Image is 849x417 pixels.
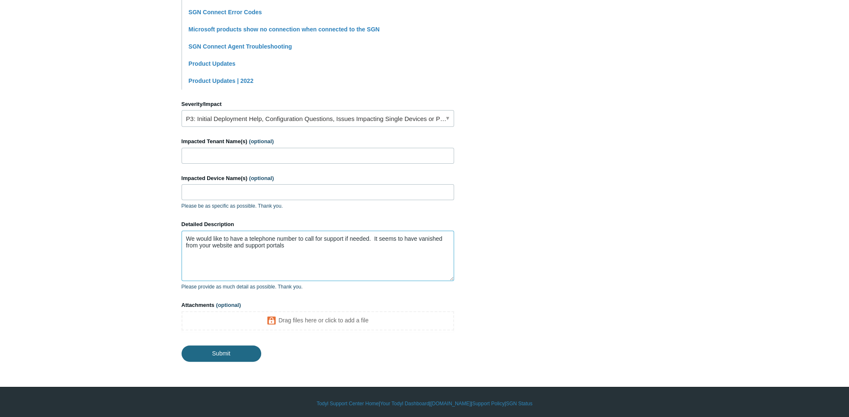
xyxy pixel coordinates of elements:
[182,220,454,229] label: Detailed Description
[182,174,454,183] label: Impacted Device Name(s)
[506,400,532,407] a: SGN Status
[249,175,274,181] span: (optional)
[182,400,668,407] div: | | | |
[182,283,454,291] p: Please provide as much detail as possible. Thank you.
[431,400,471,407] a: [DOMAIN_NAME]
[182,100,454,108] label: Severity/Impact
[182,345,261,361] input: Submit
[249,138,274,144] span: (optional)
[189,43,292,50] a: SGN Connect Agent Troubleshooting
[189,77,254,84] a: Product Updates | 2022
[189,26,380,33] a: Microsoft products show no connection when connected to the SGN
[216,302,241,308] span: (optional)
[472,400,504,407] a: Support Policy
[182,301,454,309] label: Attachments
[182,110,454,127] a: P3: Initial Deployment Help, Configuration Questions, Issues Impacting Single Devices or Past Out...
[189,9,262,15] a: SGN Connect Error Codes
[380,400,429,407] a: Your Todyl Dashboard
[317,400,379,407] a: Todyl Support Center Home
[189,60,236,67] a: Product Updates
[182,137,454,146] label: Impacted Tenant Name(s)
[182,202,454,210] p: Please be as specific as possible. Thank you.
